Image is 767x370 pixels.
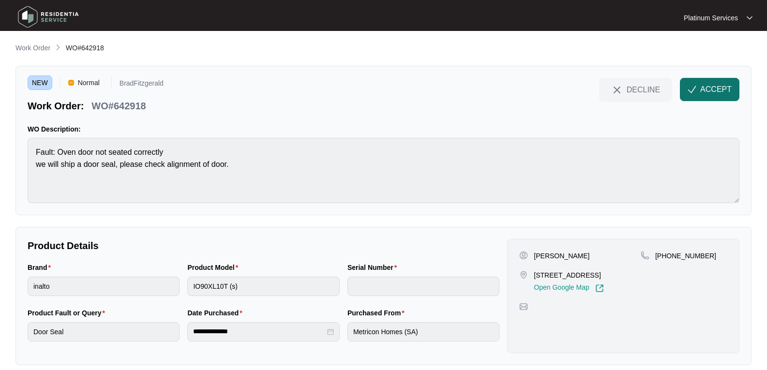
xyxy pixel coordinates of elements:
p: Work Order: [28,99,84,113]
img: map-pin [641,251,649,260]
label: Product Model [187,263,242,272]
img: close-Icon [611,84,623,96]
button: check-IconACCEPT [680,78,739,101]
button: close-IconDECLINE [599,78,672,101]
img: check-Icon [688,85,696,94]
p: Product Details [28,239,499,252]
p: [PERSON_NAME] [534,251,589,261]
input: Purchased From [347,322,499,341]
p: BradFitzgerald [120,80,164,90]
label: Serial Number [347,263,401,272]
span: NEW [28,75,52,90]
img: map-pin [519,270,528,279]
a: Open Google Map [534,284,603,293]
input: Serial Number [347,277,499,296]
input: Product Fault or Query [28,322,180,341]
input: Brand [28,277,180,296]
img: dropdown arrow [747,15,752,20]
input: Date Purchased [193,326,325,337]
p: WO Description: [28,124,739,134]
p: [STREET_ADDRESS] [534,270,603,280]
label: Brand [28,263,55,272]
img: map-pin [519,302,528,311]
span: WO#642918 [66,44,104,52]
p: Work Order [15,43,50,53]
img: Link-External [595,284,604,293]
p: Platinum Services [684,13,738,23]
img: chevron-right [54,44,62,51]
span: Normal [74,75,104,90]
a: Work Order [14,43,52,54]
img: residentia service logo [15,2,82,31]
img: user-pin [519,251,528,260]
textarea: Fault: Oven door not seated correctly we will ship a door seal, please check alignment of door. [28,138,739,203]
label: Date Purchased [187,308,246,318]
input: Product Model [187,277,339,296]
p: WO#642918 [91,99,146,113]
span: DECLINE [627,84,660,95]
img: Vercel Logo [68,80,74,86]
label: Product Fault or Query [28,308,109,318]
label: Purchased From [347,308,408,318]
span: ACCEPT [700,84,732,95]
p: [PHONE_NUMBER] [655,251,716,261]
